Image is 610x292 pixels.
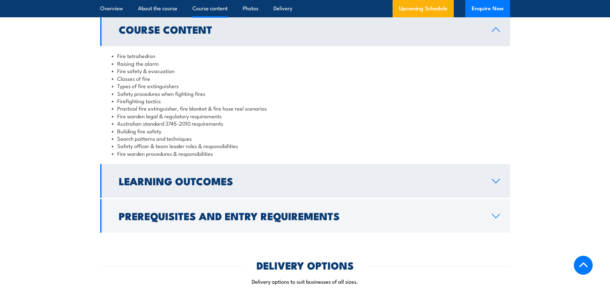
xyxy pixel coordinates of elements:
[112,127,499,135] li: Building fire safety
[100,164,510,198] a: Learning Outcomes
[100,13,510,46] a: Course Content
[112,97,499,104] li: Firefighting tactics
[119,176,482,185] h2: Learning Outcomes
[112,112,499,120] li: Fire warden legal & regulatory requirements
[100,199,510,233] a: Prerequisites and Entry Requirements
[119,25,482,34] h2: Course Content
[112,135,499,142] li: Search patterns and techniques
[112,104,499,112] li: Practical fire extinguisher, fire blanket & fire hose reel scenarios
[112,75,499,82] li: Classes of fire
[119,211,482,220] h2: Prerequisites and Entry Requirements
[100,278,510,285] p: Delivery options to suit businesses of all sizes.
[256,261,354,270] h2: DELIVERY OPTIONS
[112,142,499,149] li: Safety officer & team leader roles & responsibilities
[112,120,499,127] li: Australian standard 3745-2010 requirements
[112,67,499,74] li: Fire safety & evacuation
[112,82,499,89] li: Types of fire extinguishers
[112,52,499,59] li: Fire tetrahedron
[112,150,499,157] li: Fire warden procedures & responsibilities
[112,90,499,97] li: Safety procedures when fighting fires
[112,60,499,67] li: Raising the alarm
